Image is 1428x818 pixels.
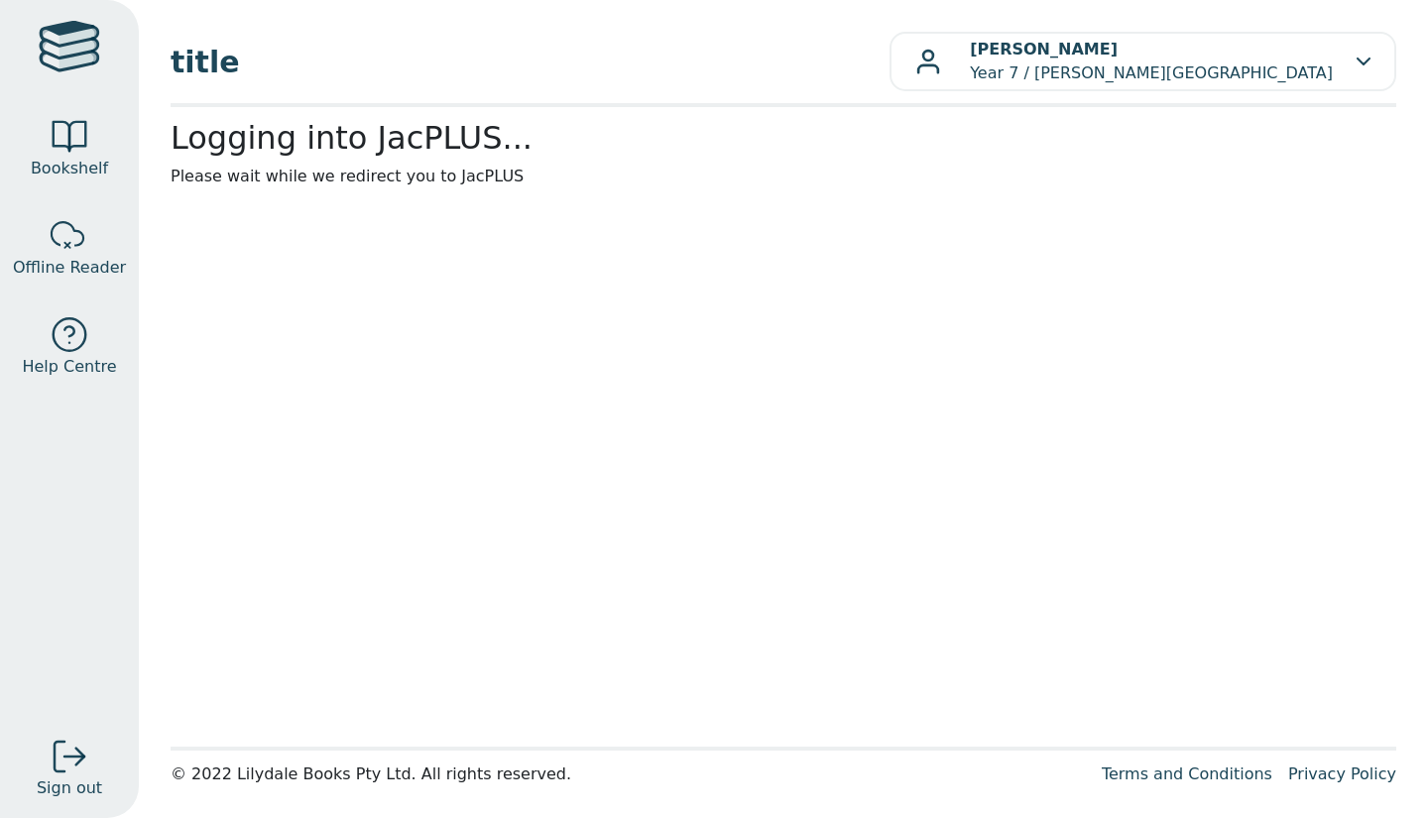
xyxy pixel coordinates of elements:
span: title [171,40,890,84]
span: Help Centre [22,355,116,379]
h2: Logging into JacPLUS... [171,119,1396,157]
a: Terms and Conditions [1102,764,1272,783]
span: Sign out [37,776,102,800]
p: Please wait while we redirect you to JacPLUS [171,165,1396,188]
a: Privacy Policy [1288,764,1396,783]
b: [PERSON_NAME] [970,40,1118,58]
div: © 2022 Lilydale Books Pty Ltd. All rights reserved. [171,762,1086,786]
button: [PERSON_NAME]Year 7 / [PERSON_NAME][GEOGRAPHIC_DATA] [890,32,1396,91]
p: Year 7 / [PERSON_NAME][GEOGRAPHIC_DATA] [970,38,1333,85]
span: Offline Reader [13,256,126,280]
span: Bookshelf [31,157,108,180]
